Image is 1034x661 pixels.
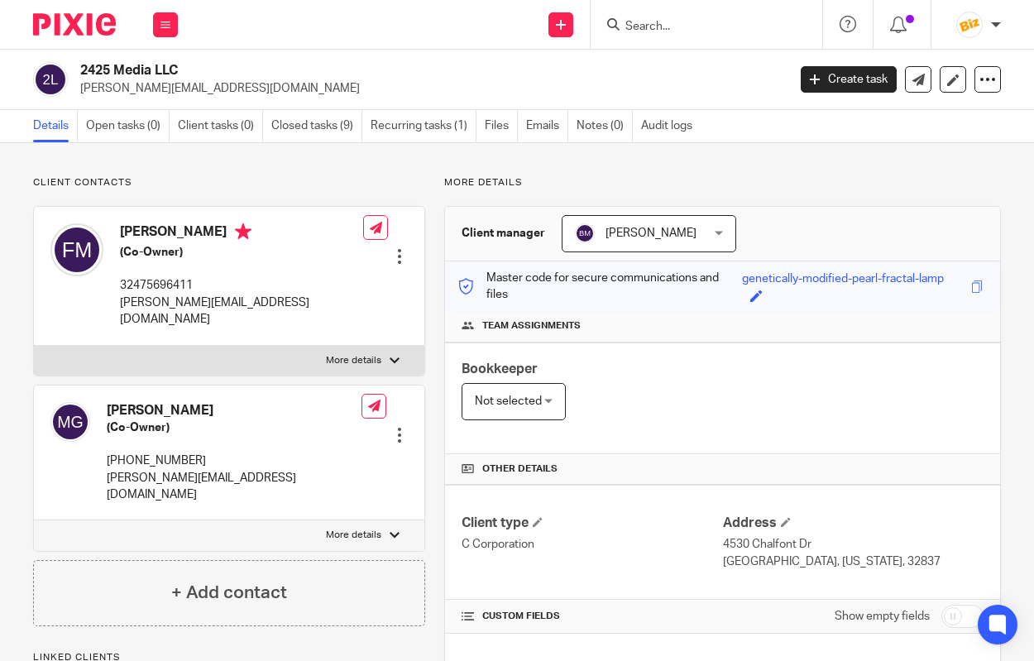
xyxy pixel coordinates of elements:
[723,536,984,553] p: 4530 Chalfont Dr
[326,529,381,542] p: More details
[462,515,722,532] h4: Client type
[723,515,984,532] h4: Address
[526,110,568,142] a: Emails
[482,462,558,476] span: Other details
[80,62,637,79] h2: 2425 Media LLC
[107,453,361,469] p: [PHONE_NUMBER]
[624,20,773,35] input: Search
[723,553,984,570] p: [GEOGRAPHIC_DATA], [US_STATE], 32837
[33,13,116,36] img: Pixie
[835,608,930,625] label: Show empty fields
[956,12,983,38] img: siteIcon.png
[577,110,633,142] a: Notes (0)
[120,295,363,328] p: [PERSON_NAME][EMAIL_ADDRESS][DOMAIN_NAME]
[641,110,701,142] a: Audit logs
[33,110,78,142] a: Details
[462,362,538,376] span: Bookkeeper
[462,536,722,553] p: C Corporation
[444,176,1001,189] p: More details
[326,354,381,367] p: More details
[475,395,542,407] span: Not selected
[33,62,68,97] img: svg%3E
[86,110,170,142] a: Open tasks (0)
[120,244,363,261] h5: (Co-Owner)
[462,610,722,623] h4: CUSTOM FIELDS
[120,223,363,244] h4: [PERSON_NAME]
[235,223,251,240] i: Primary
[50,402,90,442] img: svg%3E
[742,271,944,290] div: genetically-modified-pearl-fractal-lamp
[457,270,741,304] p: Master code for secure communications and files
[107,419,361,436] h5: (Co-Owner)
[482,319,581,333] span: Team assignments
[107,402,361,419] h4: [PERSON_NAME]
[171,580,287,606] h4: + Add contact
[462,225,545,242] h3: Client manager
[50,223,103,276] img: svg%3E
[485,110,518,142] a: Files
[80,80,776,97] p: [PERSON_NAME][EMAIL_ADDRESS][DOMAIN_NAME]
[371,110,476,142] a: Recurring tasks (1)
[120,277,363,294] p: 32475696411
[271,110,362,142] a: Closed tasks (9)
[107,470,361,504] p: [PERSON_NAME][EMAIL_ADDRESS][DOMAIN_NAME]
[801,66,897,93] a: Create task
[606,228,697,239] span: [PERSON_NAME]
[178,110,263,142] a: Client tasks (0)
[33,176,425,189] p: Client contacts
[575,223,595,243] img: svg%3E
